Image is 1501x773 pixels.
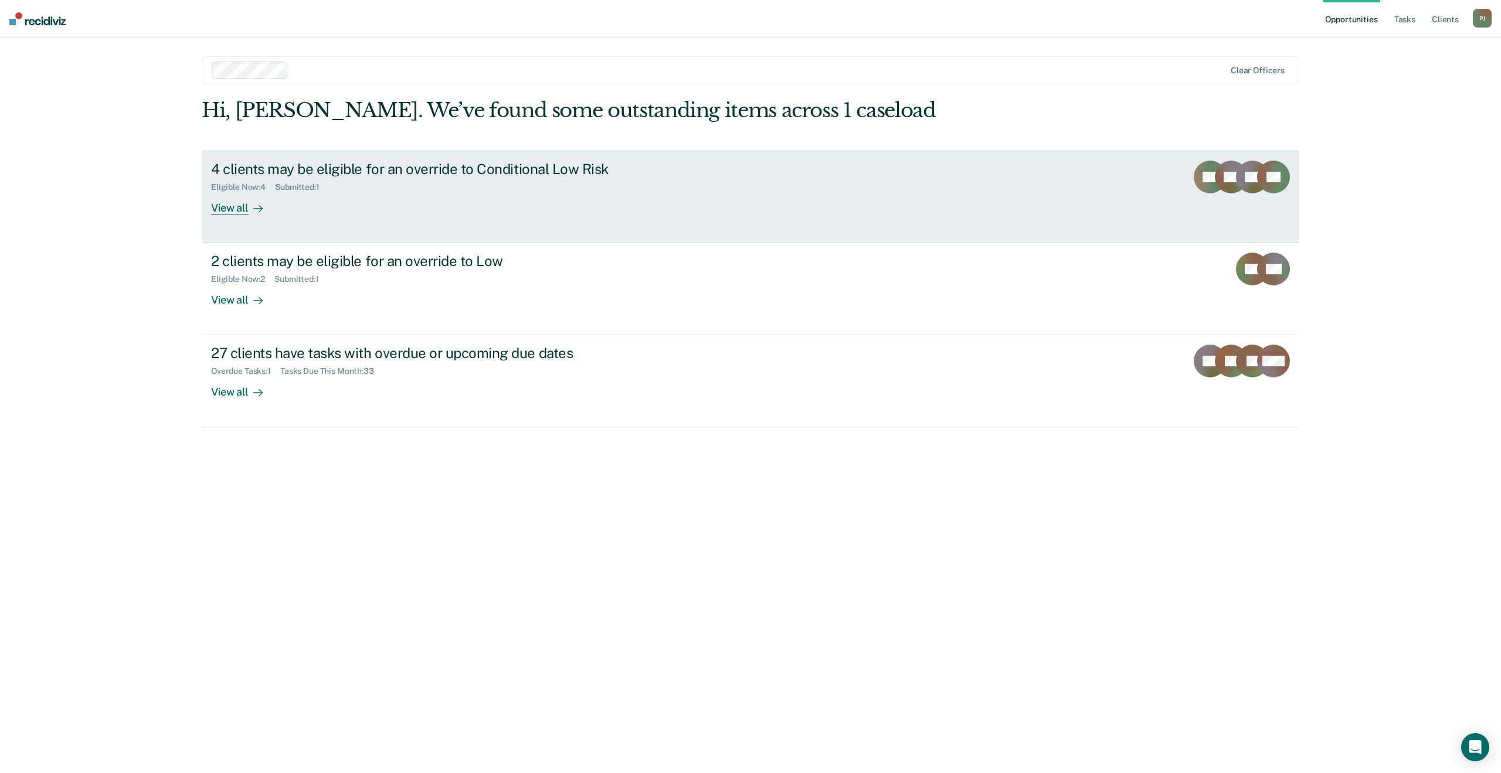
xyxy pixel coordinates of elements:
div: View all [211,376,277,399]
div: View all [211,192,277,214]
a: 27 clients have tasks with overdue or upcoming due datesOverdue Tasks:1Tasks Due This Month:33Vie... [202,335,1299,427]
div: Tasks Due This Month : 33 [280,366,383,376]
div: P J [1473,9,1492,28]
a: 4 clients may be eligible for an override to Conditional Low RiskEligible Now:4Submitted:1View all [202,151,1299,243]
div: 2 clients may be eligible for an override to Low [211,253,623,270]
div: Submitted : 1 [275,182,329,192]
div: View all [211,284,277,307]
a: 2 clients may be eligible for an override to LowEligible Now:2Submitted:1View all [202,243,1299,335]
div: 4 clients may be eligible for an override to Conditional Low Risk [211,161,623,178]
div: Submitted : 1 [274,274,328,284]
img: Recidiviz [9,12,66,25]
button: PJ [1473,9,1492,28]
div: Eligible Now : 4 [211,182,275,192]
div: Clear officers [1231,66,1285,76]
div: 27 clients have tasks with overdue or upcoming due dates [211,345,623,362]
div: Open Intercom Messenger [1461,733,1489,761]
div: Overdue Tasks : 1 [211,366,280,376]
div: Eligible Now : 2 [211,274,274,284]
div: Hi, [PERSON_NAME]. We’ve found some outstanding items across 1 caseload [202,98,1080,122]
